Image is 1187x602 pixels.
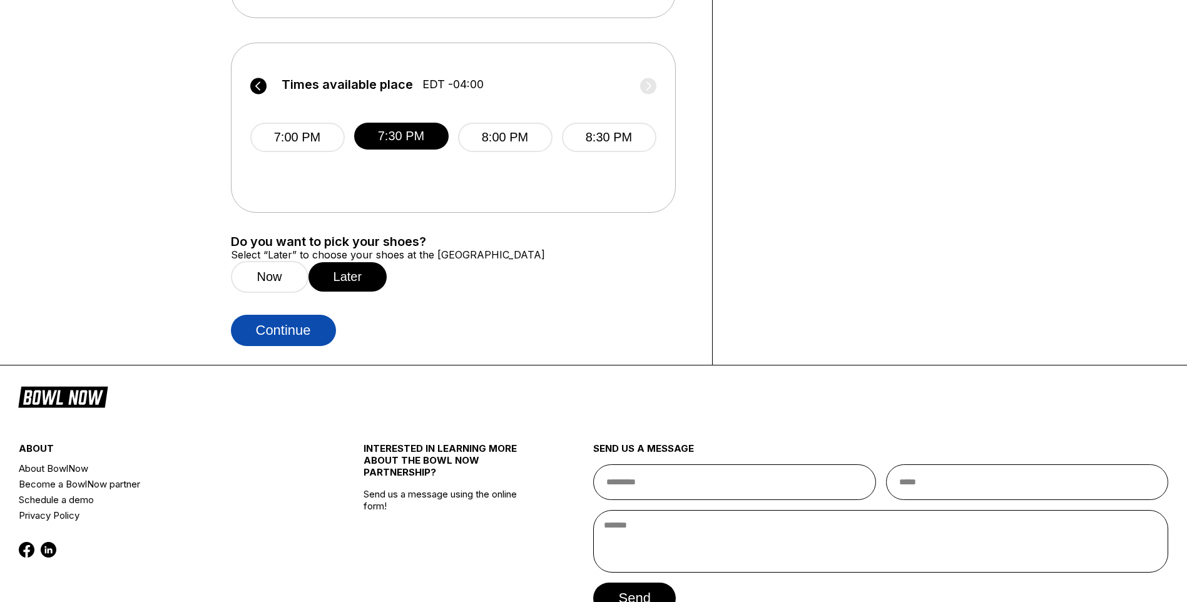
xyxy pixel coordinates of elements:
[562,123,656,152] button: 8:30 PM
[19,476,306,492] a: Become a BowlNow partner
[250,123,345,152] button: 7:00 PM
[458,123,553,152] button: 8:00 PM
[364,442,536,488] div: INTERESTED IN LEARNING MORE ABOUT THE BOWL NOW PARTNERSHIP?
[593,442,1168,464] div: send us a message
[354,123,449,150] button: 7:30 PM
[231,235,693,248] label: Do you want to pick your shoes?
[19,492,306,508] a: Schedule a demo
[231,248,545,261] label: Select “Later” to choose your shoes at the [GEOGRAPHIC_DATA]
[282,78,413,91] span: Times available place
[231,261,308,293] button: Now
[19,442,306,461] div: about
[19,461,306,476] a: About BowlNow
[308,262,387,292] button: Later
[422,78,484,91] span: EDT -04:00
[231,315,336,346] button: Continue
[19,508,306,523] a: Privacy Policy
